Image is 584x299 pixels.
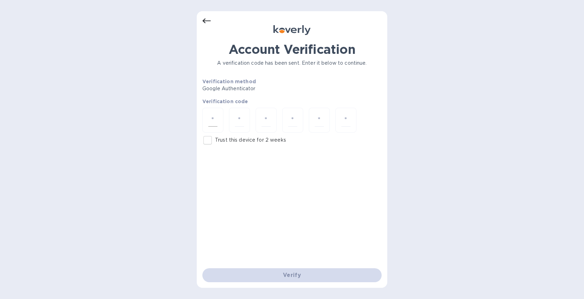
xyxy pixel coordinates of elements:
p: Trust this device for 2 weeks [215,136,286,144]
p: Verification code [202,98,382,105]
h1: Account Verification [202,42,382,57]
b: Verification method [202,79,256,84]
p: Google Authenticator [202,85,309,92]
p: A verification code has been sent. Enter it below to continue. [202,59,382,67]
